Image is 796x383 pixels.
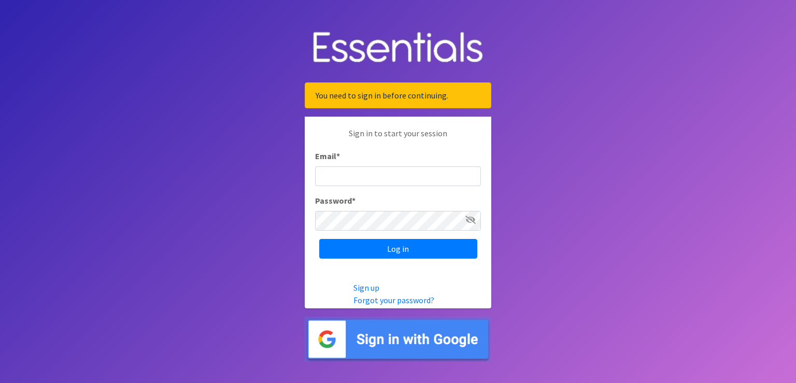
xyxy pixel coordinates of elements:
label: Email [315,150,340,162]
label: Password [315,194,356,207]
input: Log in [319,239,477,259]
a: Sign up [353,282,379,293]
img: Sign in with Google [305,317,491,362]
abbr: required [352,195,356,206]
img: Human Essentials [305,21,491,75]
div: You need to sign in before continuing. [305,82,491,108]
p: Sign in to start your session [315,127,481,150]
a: Forgot your password? [353,295,434,305]
abbr: required [336,151,340,161]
